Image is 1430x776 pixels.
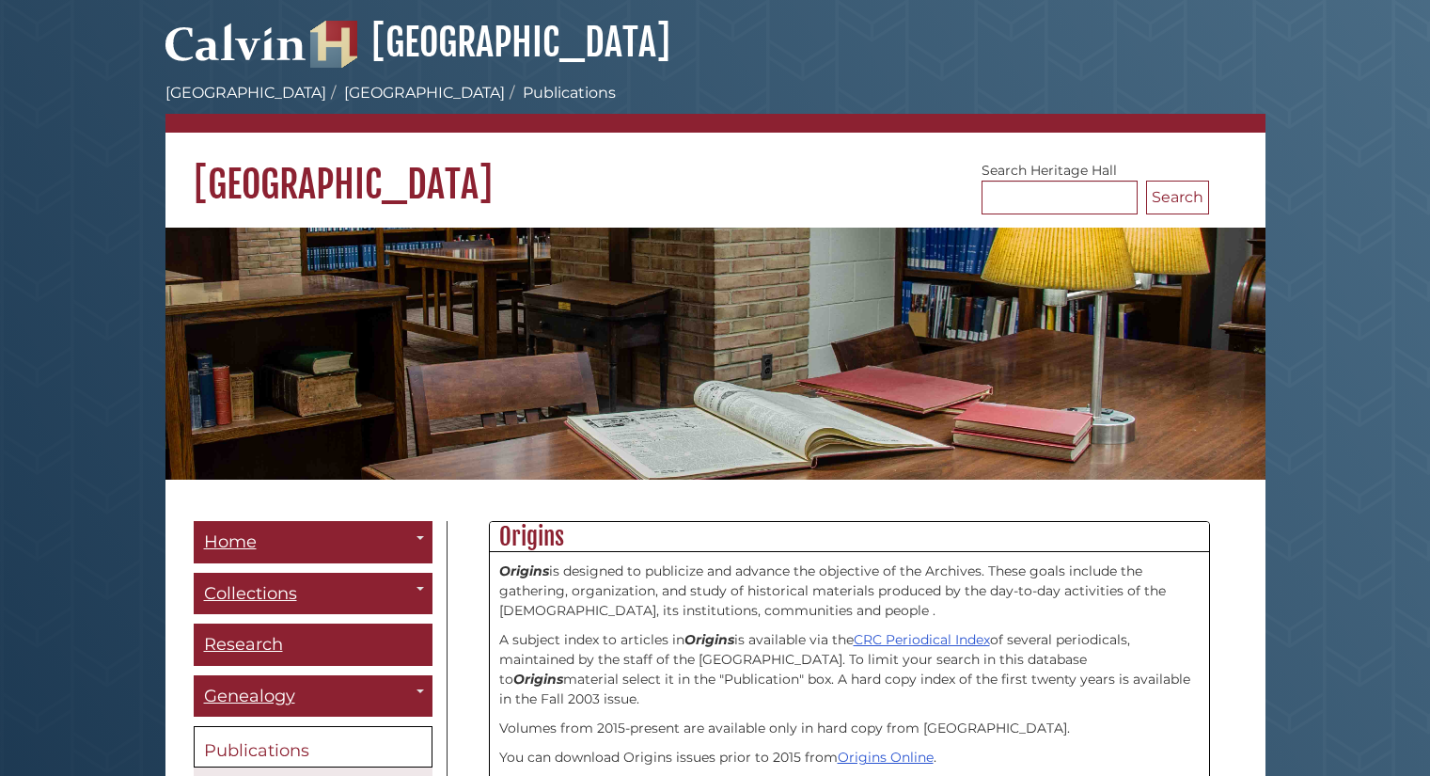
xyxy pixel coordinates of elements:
span: Collections [204,583,297,604]
p: is designed to publicize and advance the objective of the Archives. These goals include the gathe... [499,562,1200,621]
a: Research [194,624,432,666]
button: Search [1146,181,1209,214]
a: [GEOGRAPHIC_DATA] [344,84,505,102]
strong: Origins [684,631,734,648]
img: Hekman Library Logo [310,21,357,68]
h2: Origins [490,522,1209,552]
strong: Origins [513,671,563,688]
img: Calvin [165,15,306,68]
h1: [GEOGRAPHIC_DATA] [165,133,1265,208]
p: A subject index to articles in is available via the of several periodicals, maintained by the sta... [499,630,1200,709]
p: You can download Origins issues prior to 2015 from . [499,748,1200,768]
nav: breadcrumb [165,82,1265,133]
p: Volumes from 2015-present are available only in hard copy from [GEOGRAPHIC_DATA]. [499,719,1200,738]
a: Home [194,521,432,563]
a: Origins Online [838,749,934,766]
li: Publications [505,82,616,104]
a: [GEOGRAPHIC_DATA] [310,19,670,66]
a: Calvin University [165,43,306,60]
a: [GEOGRAPHIC_DATA] [165,84,326,102]
a: Publications [194,726,432,768]
span: Research [204,634,283,655]
a: Collections [194,573,432,615]
strong: Origins [499,562,549,579]
span: Genealogy [204,686,295,706]
a: Genealogy [194,675,432,718]
span: Home [204,531,257,552]
span: Publications [204,740,309,761]
a: CRC Periodical Index [854,631,990,648]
